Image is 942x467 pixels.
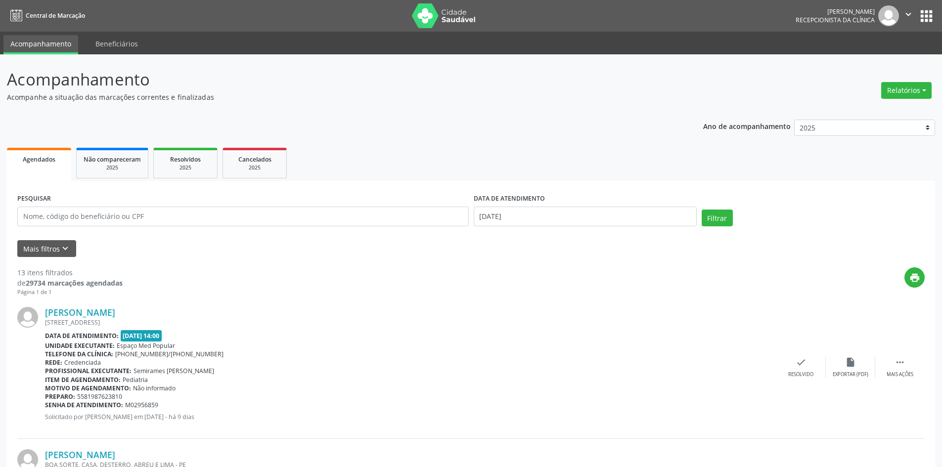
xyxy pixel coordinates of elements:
div: 13 itens filtrados [17,267,123,278]
a: Central de Marcação [7,7,85,24]
img: img [17,307,38,328]
p: Solicitado por [PERSON_NAME] em [DATE] - há 9 dias [45,413,776,421]
div: Exportar (PDF) [833,371,868,378]
span: Agendados [23,155,55,164]
button: Filtrar [702,210,733,226]
a: Acompanhamento [3,35,78,54]
b: Item de agendamento: [45,376,121,384]
button:  [899,5,918,26]
span: M02956859 [125,401,158,409]
span: Semirames [PERSON_NAME] [134,367,214,375]
div: Resolvido [788,371,813,378]
div: 2025 [84,164,141,171]
p: Acompanhe a situação das marcações correntes e finalizadas [7,92,657,102]
div: [PERSON_NAME] [796,7,875,16]
span: Central de Marcação [26,11,85,20]
span: Credenciada [64,358,101,367]
label: PESQUISAR [17,191,51,207]
div: Página 1 de 1 [17,288,123,297]
b: Rede: [45,358,62,367]
div: Mais ações [887,371,913,378]
input: Nome, código do beneficiário ou CPF [17,207,469,226]
label: DATA DE ATENDIMENTO [474,191,545,207]
img: img [878,5,899,26]
span: [DATE] 14:00 [121,330,162,341]
div: 2025 [161,164,210,171]
b: Unidade executante: [45,341,115,350]
b: Data de atendimento: [45,332,119,340]
button: Mais filtroskeyboard_arrow_down [17,240,76,257]
i: insert_drive_file [845,357,856,368]
a: [PERSON_NAME] [45,307,115,318]
input: Selecione um intervalo [474,207,697,226]
p: Acompanhamento [7,67,657,92]
span: Recepcionista da clínica [796,16,875,24]
i: keyboard_arrow_down [60,243,71,254]
b: Telefone da clínica: [45,350,113,358]
b: Preparo: [45,392,75,401]
a: [PERSON_NAME] [45,449,115,460]
div: 2025 [230,164,279,171]
i: print [909,272,920,283]
span: Espaço Med Popular [117,341,175,350]
span: Não compareceram [84,155,141,164]
span: Pediatria [123,376,148,384]
div: [STREET_ADDRESS] [45,318,776,327]
span: Não informado [133,384,176,392]
span: Resolvidos [170,155,201,164]
b: Motivo de agendamento: [45,384,131,392]
b: Profissional executante: [45,367,132,375]
i:  [903,9,914,20]
span: [PHONE_NUMBER]/[PHONE_NUMBER] [115,350,224,358]
b: Senha de atendimento: [45,401,123,409]
i: check [796,357,807,368]
button: Relatórios [881,82,932,99]
i:  [895,357,905,368]
button: print [904,267,925,288]
span: 5581987623810 [77,392,122,401]
span: Cancelados [238,155,271,164]
p: Ano de acompanhamento [703,120,791,132]
strong: 29734 marcações agendadas [26,278,123,288]
div: de [17,278,123,288]
button: apps [918,7,935,25]
a: Beneficiários [89,35,145,52]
